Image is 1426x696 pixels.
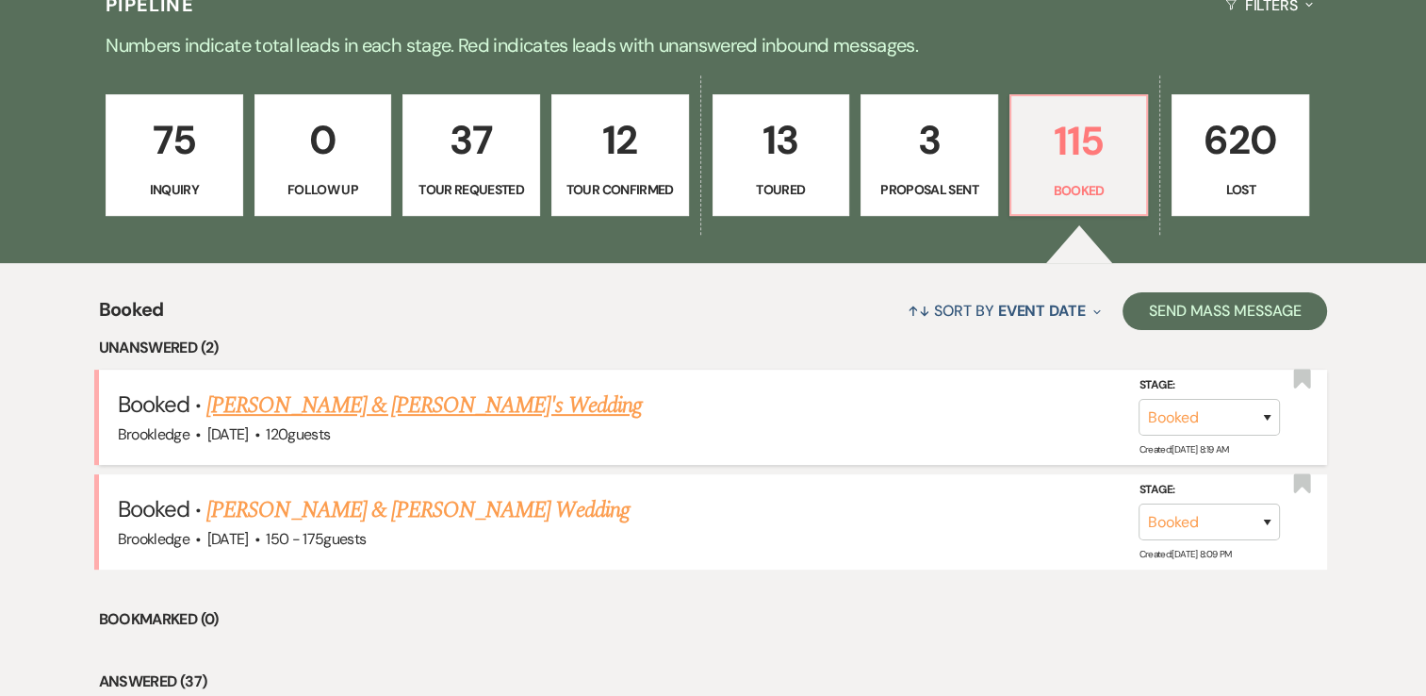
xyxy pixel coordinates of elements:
p: 13 [725,108,838,172]
a: 13Toured [713,94,850,217]
a: 3Proposal Sent [861,94,998,217]
p: 75 [118,108,231,172]
span: 120 guests [266,424,330,444]
a: [PERSON_NAME] & [PERSON_NAME] Wedding [206,493,629,527]
a: 37Tour Requested [402,94,540,217]
span: Booked [118,494,189,523]
p: Follow Up [267,179,380,200]
p: Numbers indicate total leads in each stage. Red indicates leads with unanswered inbound messages. [35,30,1392,60]
li: Bookmarked (0) [99,607,1328,632]
p: 3 [873,108,986,172]
a: 115Booked [1009,94,1149,217]
button: Sort By Event Date [900,286,1107,336]
p: Booked [1023,180,1136,201]
a: 12Tour Confirmed [551,94,689,217]
p: Lost [1184,179,1297,200]
p: Toured [725,179,838,200]
a: 620Lost [1172,94,1309,217]
p: 37 [415,108,528,172]
span: Created: [DATE] 8:09 PM [1139,548,1231,560]
span: ↑↓ [908,301,930,321]
span: Created: [DATE] 8:19 AM [1139,443,1228,456]
p: 0 [267,108,380,172]
span: Booked [99,295,164,336]
li: Answered (37) [99,670,1328,694]
span: Brookledge [118,424,190,444]
button: Send Mass Message [1123,292,1328,330]
span: [DATE] [207,529,249,549]
li: Unanswered (2) [99,336,1328,360]
span: Brookledge [118,529,190,549]
span: 150 - 175 guests [266,529,366,549]
p: Proposal Sent [873,179,986,200]
p: 620 [1184,108,1297,172]
label: Stage: [1139,480,1280,501]
label: Stage: [1139,375,1280,396]
p: 115 [1023,109,1136,173]
p: 12 [564,108,677,172]
p: Tour Requested [415,179,528,200]
p: Tour Confirmed [564,179,677,200]
a: 0Follow Up [254,94,392,217]
a: [PERSON_NAME] & [PERSON_NAME]'s Wedding [206,389,642,423]
p: Inquiry [118,179,231,200]
span: Booked [118,389,189,419]
span: Event Date [998,301,1086,321]
a: 75Inquiry [106,94,243,217]
span: [DATE] [207,424,249,444]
